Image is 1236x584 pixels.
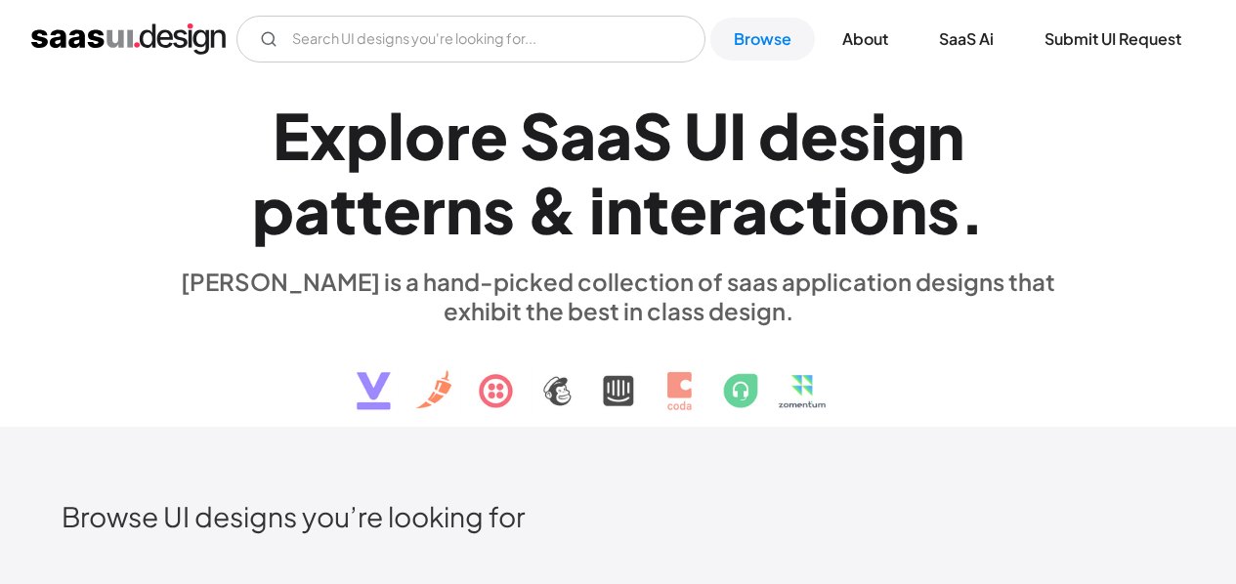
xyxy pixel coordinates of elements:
[643,172,669,247] div: t
[527,172,577,247] div: &
[483,172,515,247] div: s
[707,172,732,247] div: r
[421,172,446,247] div: r
[169,98,1068,248] h1: Explore SaaS UI design patterns & interactions.
[294,172,330,247] div: a
[871,98,887,173] div: i
[346,98,388,173] div: p
[383,172,421,247] div: e
[832,172,849,247] div: i
[596,98,632,173] div: a
[684,98,729,173] div: U
[330,172,357,247] div: t
[768,172,806,247] div: c
[560,98,596,173] div: a
[887,98,927,173] div: g
[729,98,746,173] div: I
[470,98,508,173] div: e
[357,172,383,247] div: t
[819,18,912,61] a: About
[62,499,1174,533] h2: Browse UI designs you’re looking for
[710,18,815,61] a: Browse
[732,172,768,247] div: a
[927,98,964,173] div: n
[758,98,800,173] div: d
[916,18,1017,61] a: SaaS Ai
[890,172,927,247] div: n
[252,172,294,247] div: p
[1021,18,1205,61] a: Submit UI Request
[236,16,705,63] input: Search UI designs you're looking for...
[446,98,470,173] div: r
[322,325,915,427] img: text, icon, saas logo
[806,172,832,247] div: t
[273,98,310,173] div: E
[606,172,643,247] div: n
[31,23,226,55] a: home
[169,267,1068,325] div: [PERSON_NAME] is a hand-picked collection of saas application designs that exhibit the best in cl...
[800,98,838,173] div: e
[669,172,707,247] div: e
[589,172,606,247] div: i
[927,172,959,247] div: s
[959,172,985,247] div: .
[388,98,405,173] div: l
[632,98,672,173] div: S
[520,98,560,173] div: S
[405,98,446,173] div: o
[849,172,890,247] div: o
[310,98,346,173] div: x
[838,98,871,173] div: s
[446,172,483,247] div: n
[236,16,705,63] form: Email Form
